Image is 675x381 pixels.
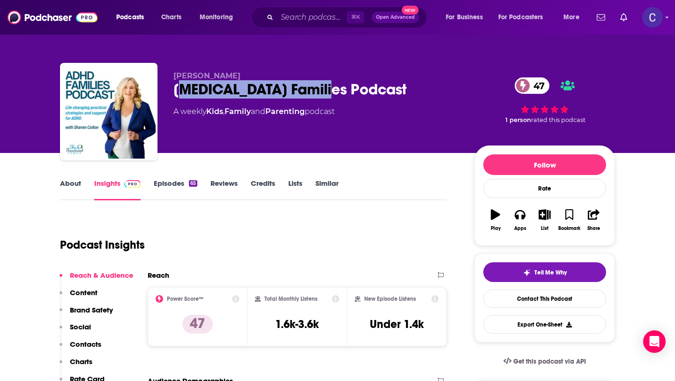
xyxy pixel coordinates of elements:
span: Monitoring [200,11,233,24]
div: Share [587,226,600,231]
button: Play [483,203,508,237]
span: For Business [446,11,483,24]
p: 47 [182,315,213,334]
button: open menu [492,10,557,25]
span: and [251,107,265,116]
button: Reach & Audience [60,271,133,288]
button: Brand Safety [60,305,113,323]
span: , [223,107,225,116]
a: Show notifications dropdown [593,9,609,25]
span: Tell Me Why [534,269,567,276]
a: Contact This Podcast [483,290,606,308]
a: Reviews [210,179,238,200]
div: Play [491,226,501,231]
div: 47 1 personrated this podcast [474,71,615,130]
a: Kids [206,107,223,116]
span: For Podcasters [498,11,543,24]
button: open menu [557,10,591,25]
button: Content [60,288,97,305]
div: Search podcasts, credits, & more... [260,7,436,28]
button: Follow [483,154,606,175]
span: Open Advanced [376,15,415,20]
span: rated this podcast [531,116,585,123]
a: Similar [315,179,338,200]
a: Parenting [265,107,305,116]
button: List [532,203,557,237]
button: Export One-Sheet [483,315,606,334]
h2: Reach [148,271,169,280]
a: Credits [251,179,275,200]
div: 65 [189,180,197,187]
span: Get this podcast via API [513,358,586,366]
button: tell me why sparkleTell Me Why [483,262,606,282]
h3: Under 1.4k [370,317,424,331]
h2: Power Score™ [167,296,203,302]
div: Rate [483,179,606,198]
span: [PERSON_NAME] [173,71,240,80]
button: Charts [60,357,92,374]
span: Podcasts [116,11,144,24]
p: Contacts [70,340,101,349]
p: Charts [70,357,92,366]
button: Show profile menu [642,7,663,28]
span: 47 [524,77,549,94]
div: Bookmark [558,226,580,231]
span: Charts [161,11,181,24]
a: Lists [288,179,302,200]
span: ⌘ K [347,11,364,23]
a: 47 [515,77,549,94]
button: open menu [110,10,156,25]
span: More [563,11,579,24]
button: open menu [439,10,495,25]
a: InsightsPodchaser Pro [94,179,141,200]
div: A weekly podcast [173,106,335,117]
button: Contacts [60,340,101,357]
p: Social [70,322,91,331]
p: Reach & Audience [70,271,133,280]
div: Open Intercom Messenger [643,330,666,353]
button: open menu [193,10,245,25]
p: Content [70,288,97,297]
img: Podchaser Pro [124,180,141,188]
span: New [402,6,419,15]
h1: Podcast Insights [60,238,145,252]
button: Apps [508,203,532,237]
a: Family [225,107,251,116]
img: User Profile [642,7,663,28]
div: Apps [514,226,526,231]
div: List [541,226,548,231]
img: tell me why sparkle [523,269,531,276]
a: Episodes65 [154,179,197,200]
a: Charts [155,10,187,25]
button: Open AdvancedNew [372,12,419,23]
h2: New Episode Listens [364,296,416,302]
h2: Total Monthly Listens [264,296,317,302]
input: Search podcasts, credits, & more... [277,10,347,25]
img: ADHD Families Podcast [62,65,156,159]
button: Share [582,203,606,237]
a: Show notifications dropdown [616,9,631,25]
a: Get this podcast via API [496,350,593,373]
p: Brand Safety [70,305,113,314]
button: Bookmark [557,203,581,237]
button: Social [60,322,91,340]
span: 1 person [505,116,531,123]
h3: 1.6k-3.6k [275,317,319,331]
span: Logged in as publicityxxtina [642,7,663,28]
a: About [60,179,81,200]
img: Podchaser - Follow, Share and Rate Podcasts [7,8,97,26]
